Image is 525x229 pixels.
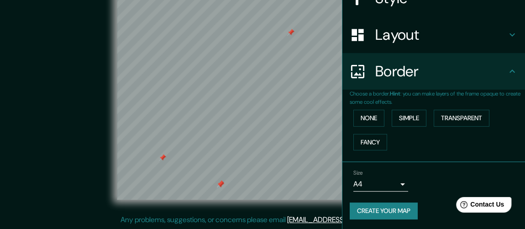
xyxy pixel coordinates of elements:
h4: Border [375,62,507,80]
button: None [353,110,384,127]
button: Create your map [350,202,418,219]
div: Layout [342,16,525,53]
iframe: Help widget launcher [444,193,515,219]
button: Transparent [434,110,489,127]
h4: Layout [375,26,507,44]
button: Simple [392,110,426,127]
label: Size [353,169,363,177]
p: Choose a border. : you can make layers of the frame opaque to create some cool effects. [350,90,525,106]
button: Fancy [353,134,387,151]
a: [EMAIL_ADDRESS][DOMAIN_NAME] [287,215,400,224]
b: Hint [390,90,400,97]
div: A4 [353,177,408,192]
p: Any problems, suggestions, or concerns please email . [121,214,401,225]
div: Border [342,53,525,90]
